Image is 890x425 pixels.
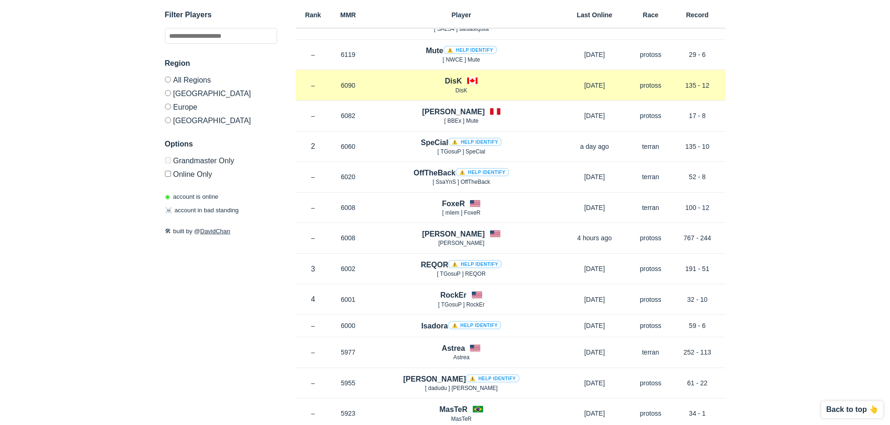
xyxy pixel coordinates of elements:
a: ⚠️ Help identify [443,46,497,54]
p: – [296,378,331,388]
p: protoss [632,378,669,388]
p: [DATE] [557,321,632,330]
input: All Regions [165,77,171,83]
h4: REQOR [421,259,502,270]
span: MasTeR [451,416,471,422]
p: – [296,348,331,357]
p: [DATE] [557,264,632,273]
p: – [296,203,331,212]
p: 6119 [331,50,366,59]
label: Only show accounts currently laddering [165,167,277,178]
p: 767 - 244 [669,233,726,243]
p: 3 [296,264,331,274]
h4: OffTheBack [413,167,509,178]
h3: Filter Players [165,9,277,21]
p: protoss [632,321,669,330]
label: Europe [165,100,277,113]
span: [PERSON_NAME] [438,240,484,246]
p: protoss [632,50,669,59]
a: ⚠️ Help identify [466,374,520,383]
p: 4 [296,294,331,305]
p: [DATE] [557,348,632,357]
input: [GEOGRAPHIC_DATA] [165,117,171,123]
p: – [296,111,331,120]
p: account is online [165,192,219,202]
p: 6008 [331,233,366,243]
p: – [296,233,331,243]
p: a day ago [557,142,632,151]
span: [ TGosuP ] SpeCial [437,148,485,155]
h4: [PERSON_NAME] [422,229,484,239]
h6: Player [366,12,557,18]
p: protoss [632,233,669,243]
p: 191 - 51 [669,264,726,273]
p: 5955 [331,378,366,388]
h4: MasTeR [439,404,467,415]
p: protoss [632,111,669,120]
p: [DATE] [557,203,632,212]
h4: SpeCial [421,137,502,148]
p: 17 - 8 [669,111,726,120]
label: [GEOGRAPHIC_DATA] [165,86,277,100]
label: All Regions [165,77,277,86]
span: [ BBEx ] Mute [444,118,478,124]
p: 100 - 12 [669,203,726,212]
p: 5977 [331,348,366,357]
p: 52 - 8 [669,172,726,181]
p: [DATE] [557,50,632,59]
a: ⚠️ Help identify [448,260,502,268]
span: [ dadudu ] [PERSON_NAME] [425,385,498,391]
h6: MMR [331,12,366,18]
span: [ TGosuP ] REQOR [437,271,485,277]
a: ⚠️ Help identify [456,168,509,176]
p: 6008 [331,203,366,212]
p: – [296,81,331,90]
h6: Last Online [557,12,632,18]
p: [DATE] [557,295,632,304]
p: 5923 [331,409,366,418]
p: protoss [632,81,669,90]
span: 🛠 [165,228,171,235]
p: protoss [632,409,669,418]
span: ☠️ [165,207,172,214]
p: [DATE] [557,378,632,388]
p: 135 - 10 [669,142,726,151]
p: 29 - 6 [669,50,726,59]
p: [DATE] [557,81,632,90]
label: Only Show accounts currently in Grandmaster [165,157,277,167]
p: 34 - 1 [669,409,726,418]
h4: Isadora [421,320,502,331]
span: [ mIem ] FoxeR [442,209,480,216]
p: terran [632,348,669,357]
p: 252 - 113 [669,348,726,357]
p: protoss [632,264,669,273]
h4: DisK [445,76,462,86]
p: – [296,50,331,59]
input: Online Only [165,171,171,177]
p: [DATE] [557,409,632,418]
span: ◉ [165,193,170,200]
p: [DATE] [557,111,632,120]
p: 2 [296,141,331,152]
input: Grandmaster Only [165,157,171,163]
h4: [PERSON_NAME] [403,374,520,384]
a: DavidChan [200,228,230,235]
p: 6060 [331,142,366,151]
p: [DATE] [557,172,632,181]
p: 6020 [331,172,366,181]
p: built by @ [165,227,277,236]
p: – [296,321,331,330]
h6: Race [632,12,669,18]
span: DisK [456,87,467,94]
label: [GEOGRAPHIC_DATA] [165,113,277,125]
p: protoss [632,295,669,304]
h3: Options [165,139,277,150]
h4: [PERSON_NAME] [422,106,484,117]
p: 6001 [331,295,366,304]
p: – [296,409,331,418]
input: Europe [165,104,171,110]
h4: Astrea [442,343,465,354]
p: 6082 [331,111,366,120]
p: 61 - 22 [669,378,726,388]
span: [ TGosuP ] RockEr [438,301,485,308]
